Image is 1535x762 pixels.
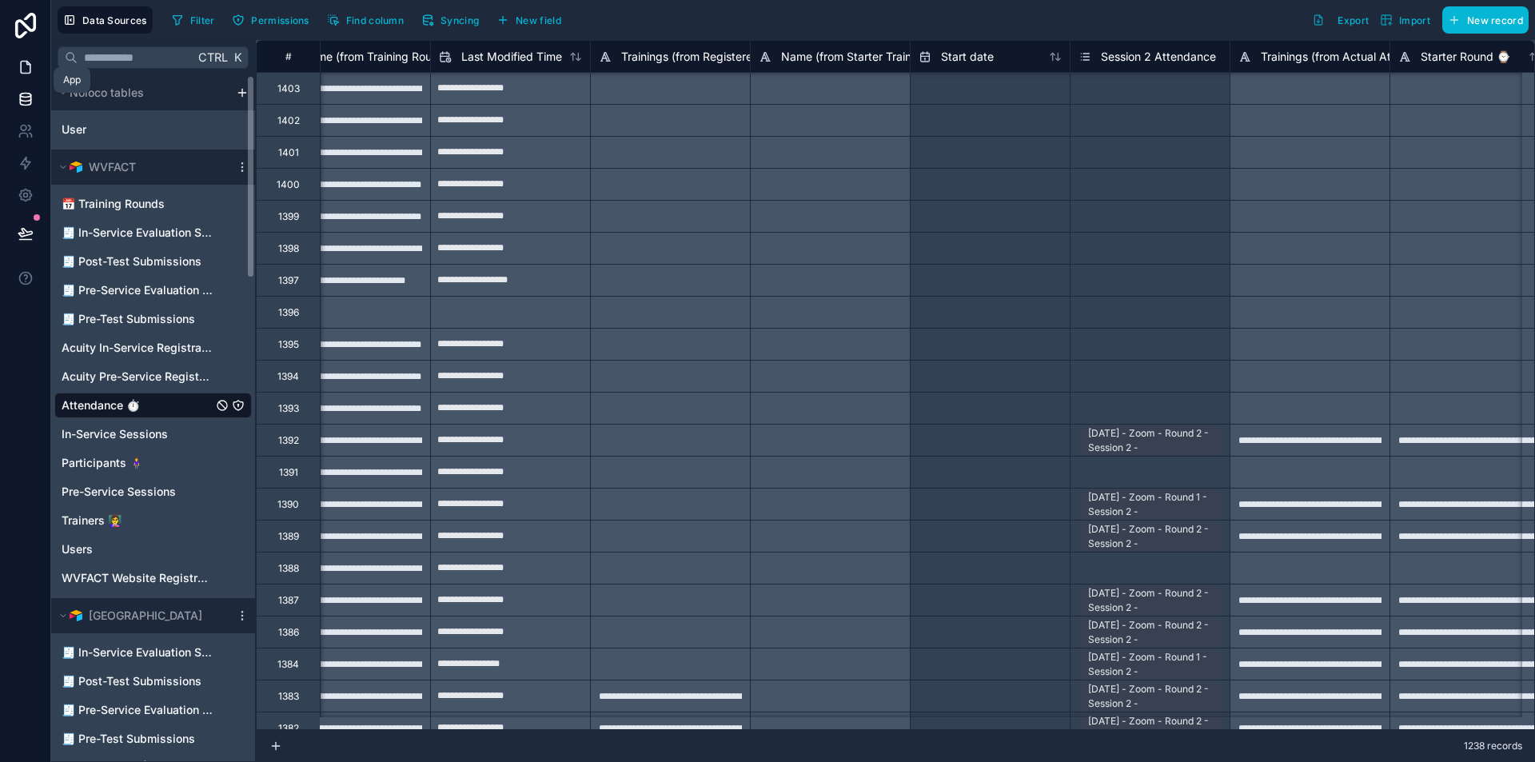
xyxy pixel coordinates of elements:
[621,49,869,65] span: Trainings (from Registered In-Service Sessions)
[941,49,994,65] span: Start date
[516,14,561,26] span: New field
[301,49,455,65] span: Name (from Training Rounds)
[58,6,153,34] button: Data Sources
[269,50,308,62] div: #
[321,8,409,32] button: Find column
[1088,650,1212,693] div: [DATE] - Zoom - Round 1 - Session 2 - [GEOGRAPHIC_DATA]
[1306,6,1374,34] button: Export
[197,47,229,67] span: Ctrl
[1088,618,1212,661] div: [DATE] - Zoom - Round 2 - Session 2 - [GEOGRAPHIC_DATA]
[416,8,484,32] button: Syncing
[251,14,309,26] span: Permissions
[1467,14,1523,26] span: New record
[277,114,300,127] div: 1402
[461,49,562,65] span: Last Modified Time
[1436,6,1529,34] a: New record
[277,498,299,511] div: 1390
[63,74,81,86] div: App
[278,722,299,735] div: 1382
[277,370,299,383] div: 1394
[1088,426,1212,469] div: [DATE] - Zoom - Round 2 - Session 2 - [GEOGRAPHIC_DATA]
[346,14,404,26] span: Find column
[165,8,221,32] button: Filter
[278,562,299,575] div: 1388
[1088,586,1212,629] div: [DATE] - Zoom - Round 2 - Session 2 - [GEOGRAPHIC_DATA]
[277,82,300,95] div: 1403
[278,402,299,415] div: 1393
[190,14,215,26] span: Filter
[1261,49,1484,65] span: Trainings (from Actual Attended Session 1)
[82,14,147,26] span: Data Sources
[1374,6,1436,34] button: Import
[278,242,299,255] div: 1398
[441,14,479,26] span: Syncing
[278,626,299,639] div: 1386
[1101,49,1216,65] span: Session 2 Attendance
[1088,522,1212,565] div: [DATE] - Zoom - Round 2 - Session 2 - [GEOGRAPHIC_DATA]
[278,530,299,543] div: 1389
[278,690,299,703] div: 1383
[277,658,299,671] div: 1384
[278,594,299,607] div: 1387
[278,306,299,319] div: 1396
[278,338,299,351] div: 1395
[278,210,299,223] div: 1399
[232,52,243,63] span: K
[226,8,314,32] button: Permissions
[1464,740,1522,752] span: 1238 records
[1088,490,1212,533] div: [DATE] - Zoom - Round 1 - Session 2 - [GEOGRAPHIC_DATA]
[1399,14,1430,26] span: Import
[279,466,298,479] div: 1391
[1421,49,1510,65] span: Starter Round ⌚
[277,178,300,191] div: 1400
[278,274,299,287] div: 1397
[278,434,299,447] div: 1392
[1088,682,1212,725] div: [DATE] - Zoom - Round 2 - Session 2 - [GEOGRAPHIC_DATA]
[278,146,299,159] div: 1401
[1088,714,1212,757] div: [DATE] - Zoom - Round 2 - Session 2 - [GEOGRAPHIC_DATA]
[781,49,968,65] span: Name (from Starter Training Round)
[1442,6,1529,34] button: New record
[491,8,567,32] button: New field
[1338,14,1369,26] span: Export
[226,8,321,32] a: Permissions
[416,8,491,32] a: Syncing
